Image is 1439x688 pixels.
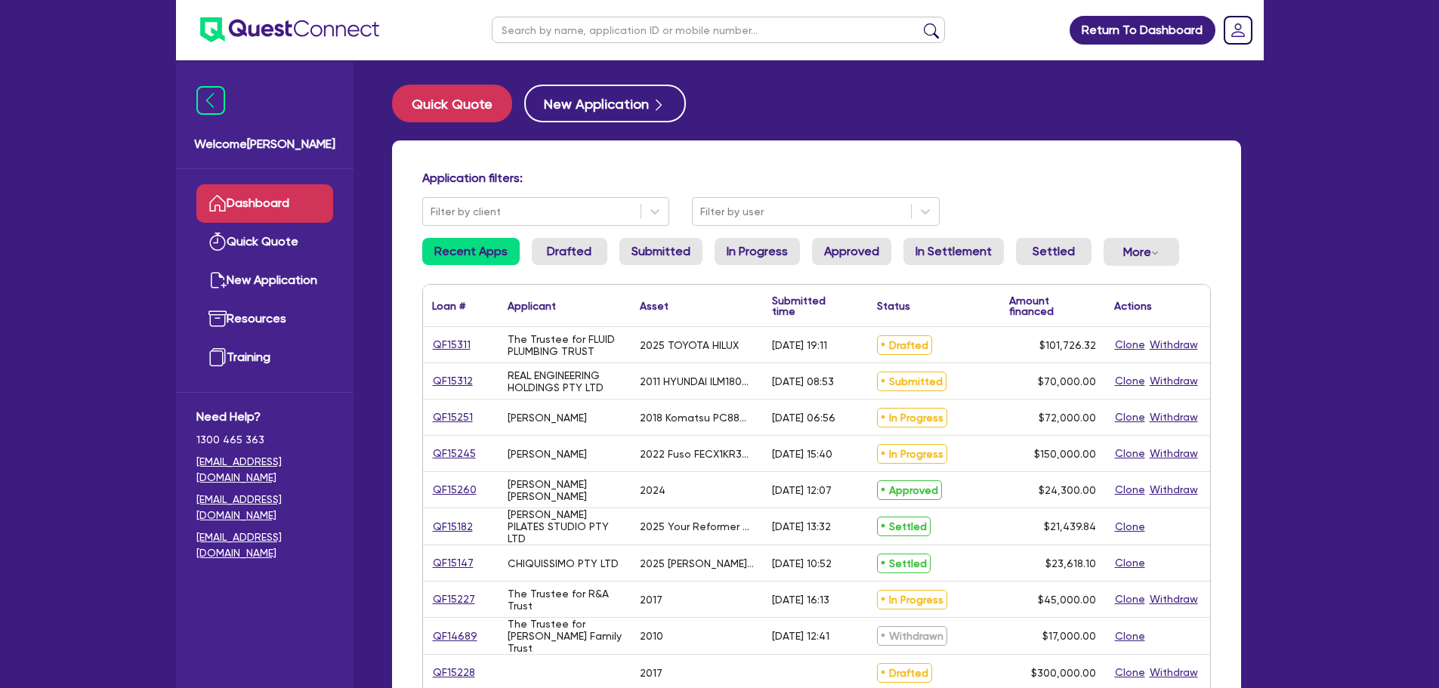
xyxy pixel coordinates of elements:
span: $72,000.00 [1039,412,1096,424]
img: icon-menu-close [196,86,225,115]
span: Settled [877,554,931,573]
button: Withdraw [1149,336,1199,353]
a: Approved [812,238,891,265]
button: New Application [524,85,686,122]
span: Welcome [PERSON_NAME] [194,135,335,153]
span: In Progress [877,590,947,609]
div: 2024 [640,484,665,496]
button: Clone [1114,372,1146,390]
div: [DATE] 15:40 [772,448,832,460]
a: Quick Quote [196,223,333,261]
a: In Settlement [903,238,1004,265]
a: [EMAIL_ADDRESS][DOMAIN_NAME] [196,492,333,523]
button: Withdraw [1149,481,1199,498]
div: [DATE] 12:41 [772,630,829,642]
div: 2018 Komatsu PC88MR [640,412,754,424]
div: [DATE] 13:32 [772,520,831,532]
div: 2010 [640,630,663,642]
span: $45,000.00 [1038,594,1096,606]
a: QF15182 [432,518,474,535]
div: [DATE] 10:52 [772,557,832,569]
div: [PERSON_NAME] [PERSON_NAME] [508,478,622,502]
span: 1300 465 363 [196,432,333,448]
a: QF15260 [432,481,477,498]
span: $17,000.00 [1042,630,1096,642]
span: Drafted [877,663,932,683]
div: CHIQUISSIMO PTY LTD [508,557,619,569]
a: QF15227 [432,591,476,608]
div: 2022 Fuso FECX1KR3SFBD [640,448,754,460]
button: Withdraw [1149,409,1199,426]
div: [PERSON_NAME] [508,412,587,424]
a: QF15312 [432,372,474,390]
span: $24,300.00 [1039,484,1096,496]
span: $300,000.00 [1031,667,1096,679]
span: Settled [877,517,931,536]
span: Approved [877,480,942,500]
button: Clone [1114,518,1146,535]
a: Training [196,338,333,377]
a: Dropdown toggle [1218,11,1258,50]
div: Asset [640,301,669,311]
div: [DATE] 16:13 [772,594,829,606]
button: Clone [1114,591,1146,608]
span: $101,726.32 [1039,339,1096,351]
span: $150,000.00 [1034,448,1096,460]
input: Search by name, application ID or mobile number... [492,17,945,43]
div: [PERSON_NAME] [508,448,587,460]
a: [EMAIL_ADDRESS][DOMAIN_NAME] [196,454,333,486]
a: Dashboard [196,184,333,223]
span: Submitted [877,372,946,391]
a: QF15147 [432,554,474,572]
div: 2017 [640,594,662,606]
div: The Trustee for R&A Trust [508,588,622,612]
a: QF15228 [432,664,476,681]
div: Status [877,301,910,311]
span: Drafted [877,335,932,355]
div: [DATE] 12:07 [772,484,832,496]
div: Submitted time [772,295,845,316]
button: Clone [1114,664,1146,681]
button: Withdraw [1149,445,1199,462]
img: training [208,348,227,366]
a: Return To Dashboard [1070,16,1215,45]
span: Need Help? [196,408,333,426]
button: Withdraw [1149,664,1199,681]
button: Clone [1114,409,1146,426]
img: quick-quote [208,233,227,251]
button: Clone [1114,445,1146,462]
div: The Trustee for [PERSON_NAME] Family Trust [508,618,622,654]
div: Applicant [508,301,556,311]
a: QF14689 [432,628,478,645]
button: Withdraw [1149,591,1199,608]
a: QF15245 [432,445,477,462]
div: [PERSON_NAME] PILATES STUDIO PTY LTD [508,508,622,545]
button: Dropdown toggle [1104,238,1179,266]
img: new-application [208,271,227,289]
a: Recent Apps [422,238,520,265]
a: QF15311 [432,336,471,353]
span: $23,618.10 [1045,557,1096,569]
div: [DATE] 06:56 [772,412,835,424]
div: Amount financed [1009,295,1096,316]
div: 2025 [PERSON_NAME] Platinum Plasma Pen and Apilus Senior 3G [640,557,754,569]
a: [EMAIL_ADDRESS][DOMAIN_NAME] [196,529,333,561]
img: quest-connect-logo-blue [200,17,379,42]
span: Withdrawn [877,626,947,646]
span: $70,000.00 [1038,375,1096,387]
span: In Progress [877,408,947,427]
img: resources [208,310,227,328]
button: Clone [1114,554,1146,572]
div: 2011 HYUNDAI ILM1800TT SYCNC LATHE [640,375,754,387]
a: In Progress [715,238,800,265]
div: The Trustee for FLUID PLUMBING TRUST [508,333,622,357]
a: Quick Quote [392,85,524,122]
span: In Progress [877,444,947,464]
a: New Application [196,261,333,300]
button: Clone [1114,628,1146,645]
a: QF15251 [432,409,474,426]
a: Submitted [619,238,703,265]
button: Withdraw [1149,372,1199,390]
div: 2017 [640,667,662,679]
